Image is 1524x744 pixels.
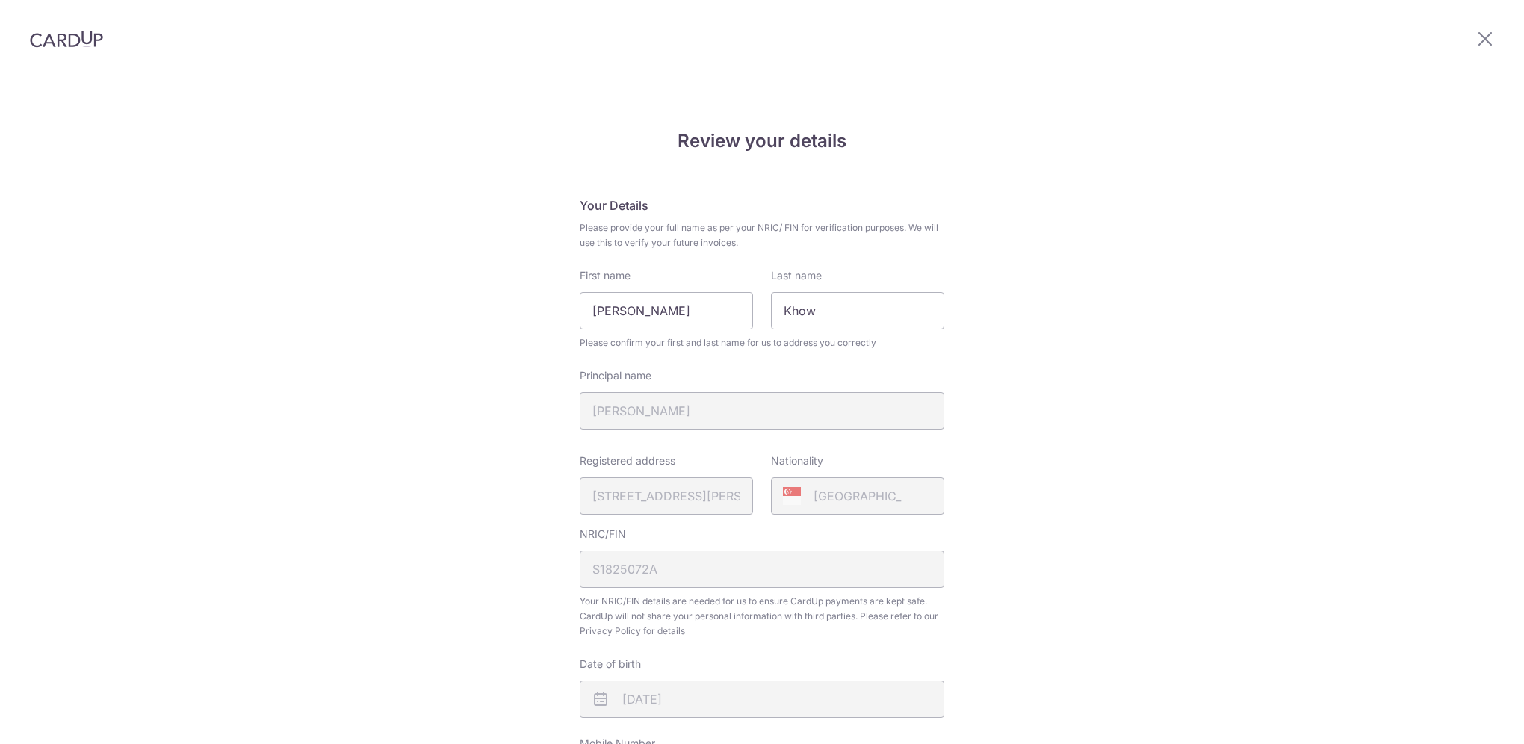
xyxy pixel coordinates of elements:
[771,292,944,329] input: Last name
[580,128,944,155] h4: Review your details
[771,268,822,283] label: Last name
[580,196,944,214] h5: Your Details
[580,594,944,639] span: Your NRIC/FIN details are needed for us to ensure CardUp payments are kept safe. CardUp will not ...
[580,368,651,383] label: Principal name
[580,453,675,468] label: Registered address
[580,292,753,329] input: First Name
[580,268,631,283] label: First name
[580,657,641,672] label: Date of birth
[1428,699,1509,737] iframe: Opens a widget where you can find more information
[580,220,944,250] span: Please provide your full name as per your NRIC/ FIN for verification purposes. We will use this t...
[580,527,626,542] label: NRIC/FIN
[30,30,103,48] img: CardUp
[771,453,823,468] label: Nationality
[580,335,944,350] span: Please confirm your first and last name for us to address you correctly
